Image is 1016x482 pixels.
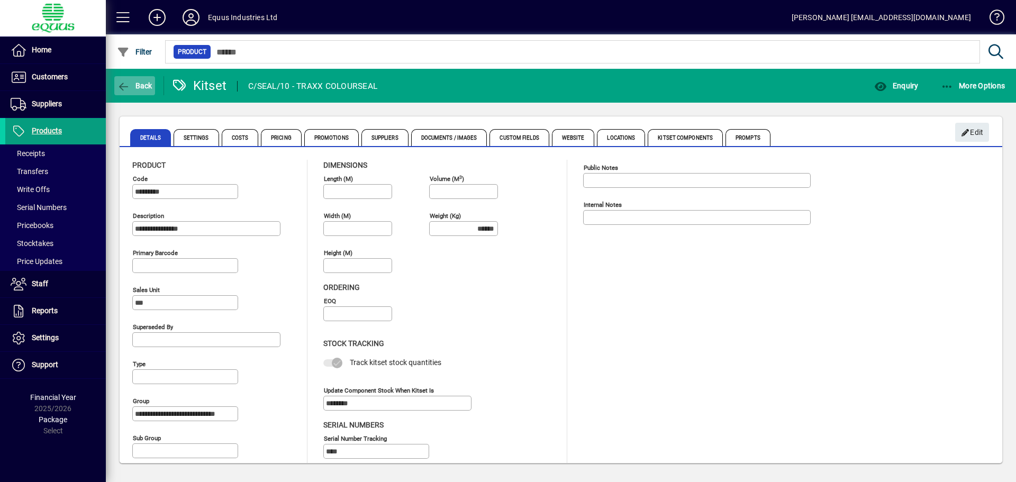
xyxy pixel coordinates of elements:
span: Transfers [11,167,48,176]
mat-label: Sub group [133,434,161,442]
span: Suppliers [32,99,62,108]
span: Serial Numbers [11,203,67,212]
span: Documents / Images [411,129,487,146]
a: Knowledge Base [982,2,1003,37]
span: Details [130,129,171,146]
mat-label: EOQ [324,297,336,305]
a: Serial Numbers [5,198,106,216]
mat-label: Group [133,397,149,405]
div: [PERSON_NAME] [EMAIL_ADDRESS][DOMAIN_NAME] [792,9,971,26]
span: Receipts [11,149,45,158]
span: Write Offs [11,185,50,194]
button: Enquiry [872,76,921,95]
mat-label: Type [133,360,146,368]
span: Back [117,81,152,90]
span: Settings [32,333,59,342]
span: Prompts [725,129,770,146]
span: Edit [961,124,984,141]
span: Website [552,129,595,146]
span: Customers [32,72,68,81]
a: Transfers [5,162,106,180]
span: Ordering [323,283,360,292]
button: Add [140,8,174,27]
span: Package [39,415,67,424]
a: Receipts [5,144,106,162]
a: Price Updates [5,252,106,270]
button: Back [114,76,155,95]
span: Track kitset stock quantities [350,358,441,367]
button: More Options [938,76,1008,95]
span: Locations [597,129,645,146]
span: More Options [941,81,1005,90]
mat-label: Sales unit [133,286,160,294]
mat-label: Weight (Kg) [430,212,461,220]
a: Write Offs [5,180,106,198]
mat-label: Code [133,175,148,183]
mat-label: Height (m) [324,249,352,257]
button: Edit [955,123,989,142]
span: Custom Fields [489,129,549,146]
button: Filter [114,42,155,61]
div: Kitset [172,77,227,94]
mat-label: Primary barcode [133,249,178,257]
span: Kitset Components [648,129,723,146]
span: Settings [174,129,219,146]
span: Product [178,47,206,57]
mat-label: Length (m) [324,175,353,183]
app-page-header-button: Back [106,76,164,95]
mat-label: Width (m) [324,212,351,220]
span: Dimensions [323,161,367,169]
a: Reports [5,298,106,324]
span: Support [32,360,58,369]
a: Settings [5,325,106,351]
mat-label: Update component stock when kitset is [324,386,434,394]
a: Home [5,37,106,63]
div: C/SEAL/10 - TRAXX COLOURSEAL [248,78,377,95]
mat-label: Internal Notes [584,201,622,208]
a: Stocktakes [5,234,106,252]
span: Suppliers [361,129,409,146]
a: Customers [5,64,106,90]
span: Financial Year [30,393,76,402]
span: Promotions [304,129,359,146]
mat-label: Volume (m ) [430,175,464,183]
span: Product [132,161,166,169]
mat-label: Public Notes [584,164,618,171]
sup: 3 [459,174,462,179]
span: Stock Tracking [323,339,384,348]
span: Enquiry [874,81,918,90]
span: Products [32,126,62,135]
div: Equus Industries Ltd [208,9,278,26]
a: Staff [5,271,106,297]
span: Home [32,46,51,54]
span: Reports [32,306,58,315]
a: Support [5,352,106,378]
mat-label: Description [133,212,164,220]
span: Filter [117,48,152,56]
a: Pricebooks [5,216,106,234]
span: Staff [32,279,48,288]
span: Serial Numbers [323,421,384,429]
mat-label: Serial Number tracking [324,434,387,442]
span: Pricing [261,129,302,146]
button: Profile [174,8,208,27]
mat-label: Superseded by [133,323,173,331]
span: Costs [222,129,259,146]
span: Price Updates [11,257,62,266]
span: Pricebooks [11,221,53,230]
a: Suppliers [5,91,106,117]
span: Stocktakes [11,239,53,248]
